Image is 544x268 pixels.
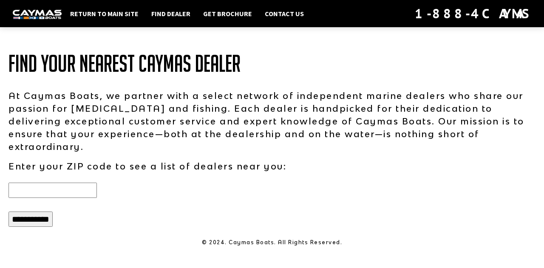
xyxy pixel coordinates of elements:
div: 1-888-4CAYMAS [415,4,531,23]
p: Enter your ZIP code to see a list of dealers near you: [8,160,535,172]
img: white-logo-c9c8dbefe5ff5ceceb0f0178aa75bf4bb51f6bca0971e226c86eb53dfe498488.png [13,10,62,19]
h1: Find Your Nearest Caymas Dealer [8,51,535,76]
a: Find Dealer [147,8,195,19]
a: Return to main site [66,8,143,19]
p: © 2024. Caymas Boats. All Rights Reserved. [8,239,535,246]
a: Contact Us [261,8,308,19]
p: At Caymas Boats, we partner with a select network of independent marine dealers who share our pas... [8,89,535,153]
a: Get Brochure [199,8,256,19]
